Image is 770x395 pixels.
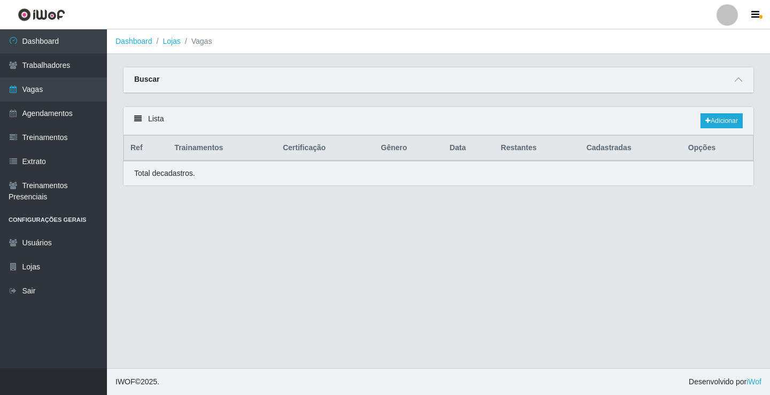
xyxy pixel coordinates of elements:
[115,377,135,386] span: IWOF
[18,8,65,21] img: CoreUI Logo
[689,376,761,388] span: Desenvolvido por
[374,136,443,161] th: Gênero
[276,136,374,161] th: Certificação
[134,75,159,83] strong: Buscar
[134,168,195,179] p: Total de cadastros.
[181,36,212,47] li: Vagas
[746,377,761,386] a: iWof
[168,136,276,161] th: Trainamentos
[124,136,168,161] th: Ref
[115,37,152,45] a: Dashboard
[443,136,495,161] th: Data
[580,136,682,161] th: Cadastradas
[682,136,753,161] th: Opções
[495,136,580,161] th: Restantes
[107,29,770,54] nav: breadcrumb
[700,113,743,128] a: Adicionar
[163,37,180,45] a: Lojas
[124,107,753,135] div: Lista
[115,376,159,388] span: © 2025 .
